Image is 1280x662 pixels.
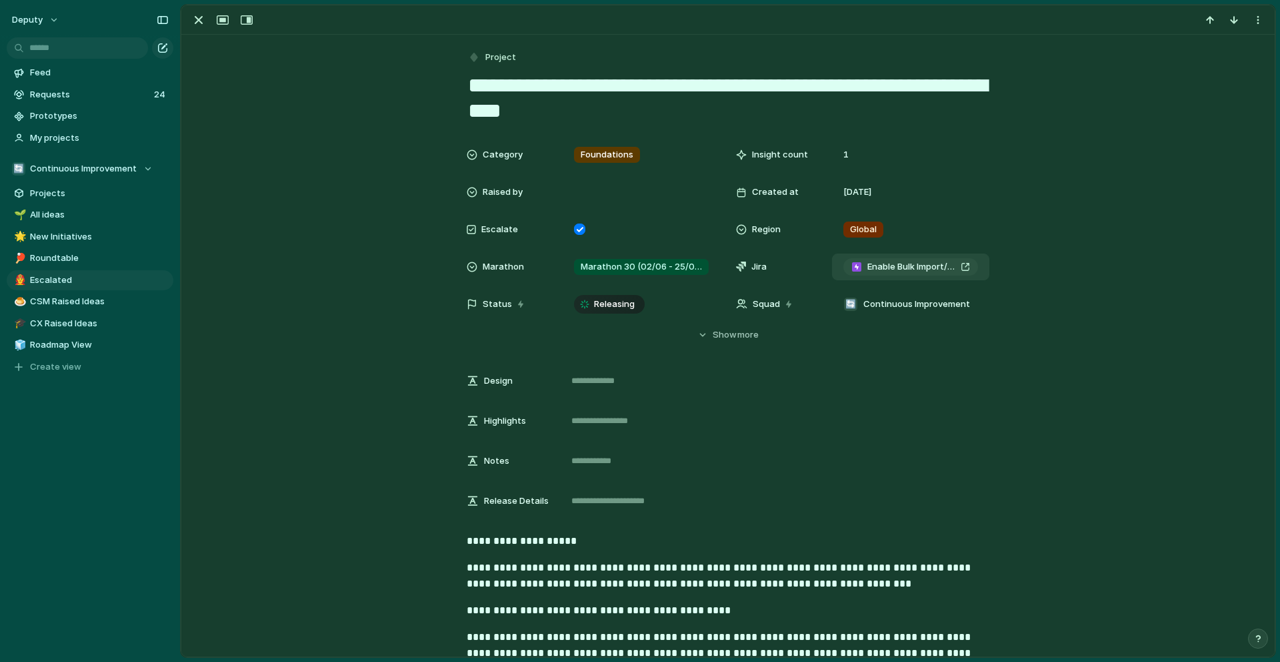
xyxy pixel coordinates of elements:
[12,162,25,176] div: 🔄
[30,274,169,287] span: Escalated
[713,328,737,342] span: Show
[30,162,137,176] span: Continuous Improvement
[867,260,955,274] span: Enable Bulk Import/Update for Advisor access level in People tab
[7,184,173,204] a: Projects
[484,414,526,428] span: Highlights
[14,294,23,310] div: 🍮
[30,187,169,200] span: Projects
[7,85,173,105] a: Requests24
[12,230,25,244] button: 🌟
[753,298,780,311] span: Squad
[483,298,512,311] span: Status
[465,48,520,67] button: Project
[7,292,173,312] a: 🍮CSM Raised Ideas
[752,148,808,161] span: Insight count
[7,314,173,334] a: 🎓CX Raised Ideas
[7,159,173,179] button: 🔄Continuous Improvement
[7,205,173,225] a: 🌱All ideas
[14,316,23,331] div: 🎓
[752,223,781,236] span: Region
[14,229,23,244] div: 🌟
[483,186,523,199] span: Raised by
[14,272,23,288] div: 👨‍🚒
[12,13,43,27] span: deputy
[7,128,173,148] a: My projects
[30,338,169,352] span: Roadmap View
[12,338,25,352] button: 🧊
[30,66,169,79] span: Feed
[484,494,549,508] span: Release Details
[6,9,66,31] button: deputy
[30,88,150,101] span: Requests
[30,109,169,123] span: Prototypes
[7,63,173,83] a: Feed
[30,230,169,244] span: New Initiatives
[751,260,767,274] span: Jira
[154,88,168,101] span: 24
[483,148,523,161] span: Category
[12,295,25,308] button: 🍮
[7,335,173,355] a: 🧊Roadmap View
[7,357,173,377] button: Create view
[12,252,25,265] button: 🏓
[483,260,524,274] span: Marathon
[484,374,513,388] span: Design
[30,131,169,145] span: My projects
[737,328,759,342] span: more
[30,295,169,308] span: CSM Raised Ideas
[30,360,81,374] span: Create view
[485,51,516,64] span: Project
[581,260,702,274] span: Marathon 30 (02/06 - 25/07)
[594,298,635,311] span: Releasing
[12,208,25,222] button: 🌱
[863,298,970,311] span: Continuous Improvement
[12,274,25,287] button: 👨‍🚒
[843,258,978,276] a: Enable Bulk Import/Update for Advisor access level in People tab
[484,454,509,468] span: Notes
[843,186,871,199] span: [DATE]
[838,148,854,161] span: 1
[14,208,23,223] div: 🌱
[844,298,857,311] div: 🔄
[7,227,173,247] a: 🌟New Initiatives
[7,106,173,126] a: Prototypes
[30,252,169,265] span: Roundtable
[30,208,169,222] span: All ideas
[752,186,799,199] span: Created at
[581,148,633,161] span: Foundations
[14,251,23,266] div: 🏓
[30,317,169,330] span: CX Raised Ideas
[7,248,173,268] a: 🏓Roundtable
[850,223,877,236] span: Global
[467,323,989,347] button: Showmore
[12,317,25,330] button: 🎓
[481,223,518,236] span: Escalate
[7,270,173,290] a: 👨‍🚒Escalated
[14,338,23,353] div: 🧊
